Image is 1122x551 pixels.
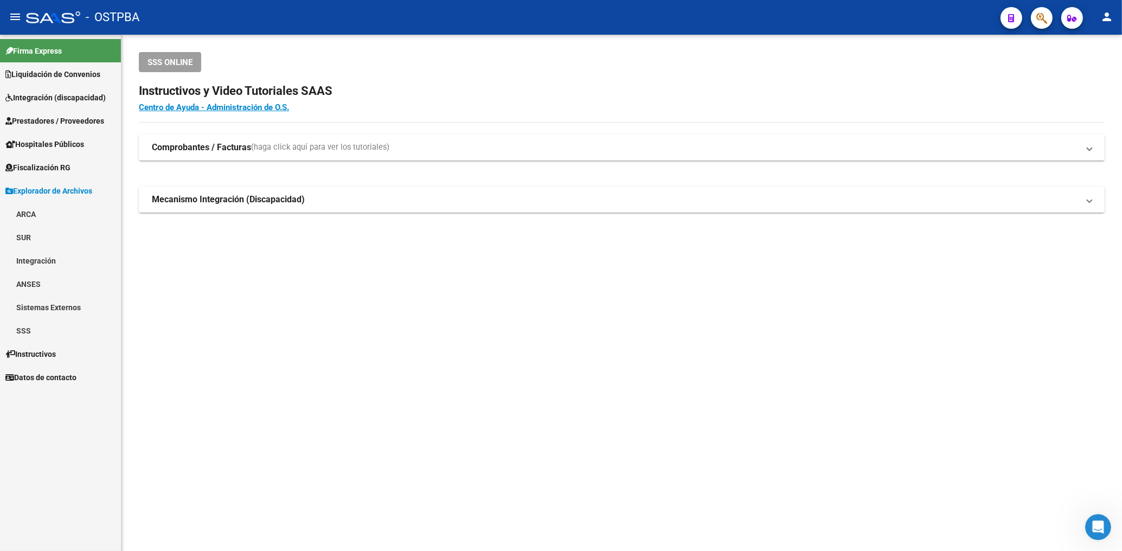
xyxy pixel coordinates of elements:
[86,5,139,29] span: - OSTPBA
[5,371,76,383] span: Datos de contacto
[139,134,1105,161] mat-expansion-panel-header: Comprobantes / Facturas(haga click aquí para ver los tutoriales)
[5,45,62,57] span: Firma Express
[9,10,22,23] mat-icon: menu
[5,348,56,360] span: Instructivos
[139,187,1105,213] mat-expansion-panel-header: Mecanismo Integración (Discapacidad)
[152,194,305,206] strong: Mecanismo Integración (Discapacidad)
[5,138,84,150] span: Hospitales Públicos
[5,185,92,197] span: Explorador de Archivos
[5,68,100,80] span: Liquidación de Convenios
[251,142,389,153] span: (haga click aquí para ver los tutoriales)
[139,81,1105,101] h2: Instructivos y Video Tutoriales SAAS
[148,57,193,67] span: SSS ONLINE
[5,92,106,104] span: Integración (discapacidad)
[1100,10,1113,23] mat-icon: person
[1085,514,1111,540] iframe: Intercom live chat
[152,142,251,153] strong: Comprobantes / Facturas
[139,102,289,112] a: Centro de Ayuda - Administración de O.S.
[5,162,70,174] span: Fiscalización RG
[5,115,104,127] span: Prestadores / Proveedores
[139,52,201,72] button: SSS ONLINE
